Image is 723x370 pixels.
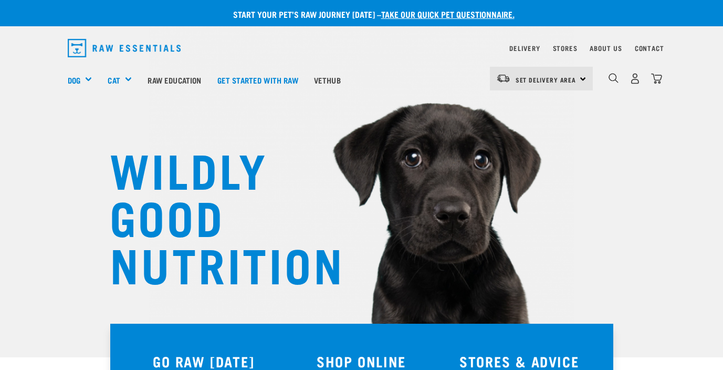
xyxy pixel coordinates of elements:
[590,46,622,50] a: About Us
[651,73,662,84] img: home-icon@2x.png
[553,46,578,50] a: Stores
[68,39,181,57] img: Raw Essentials Logo
[496,74,510,83] img: van-moving.png
[630,73,641,84] img: user.png
[609,73,619,83] img: home-icon-1@2x.png
[140,59,209,101] a: Raw Education
[59,35,664,61] nav: dropdown navigation
[68,74,80,86] a: Dog
[447,353,592,369] h3: STORES & ADVICE
[306,59,349,101] a: Vethub
[381,12,515,16] a: take our quick pet questionnaire.
[209,59,306,101] a: Get started with Raw
[516,78,577,81] span: Set Delivery Area
[108,74,120,86] a: Cat
[289,353,434,369] h3: SHOP ONLINE
[509,46,540,50] a: Delivery
[131,353,277,369] h3: GO RAW [DATE]
[635,46,664,50] a: Contact
[110,145,320,286] h1: WILDLY GOOD NUTRITION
